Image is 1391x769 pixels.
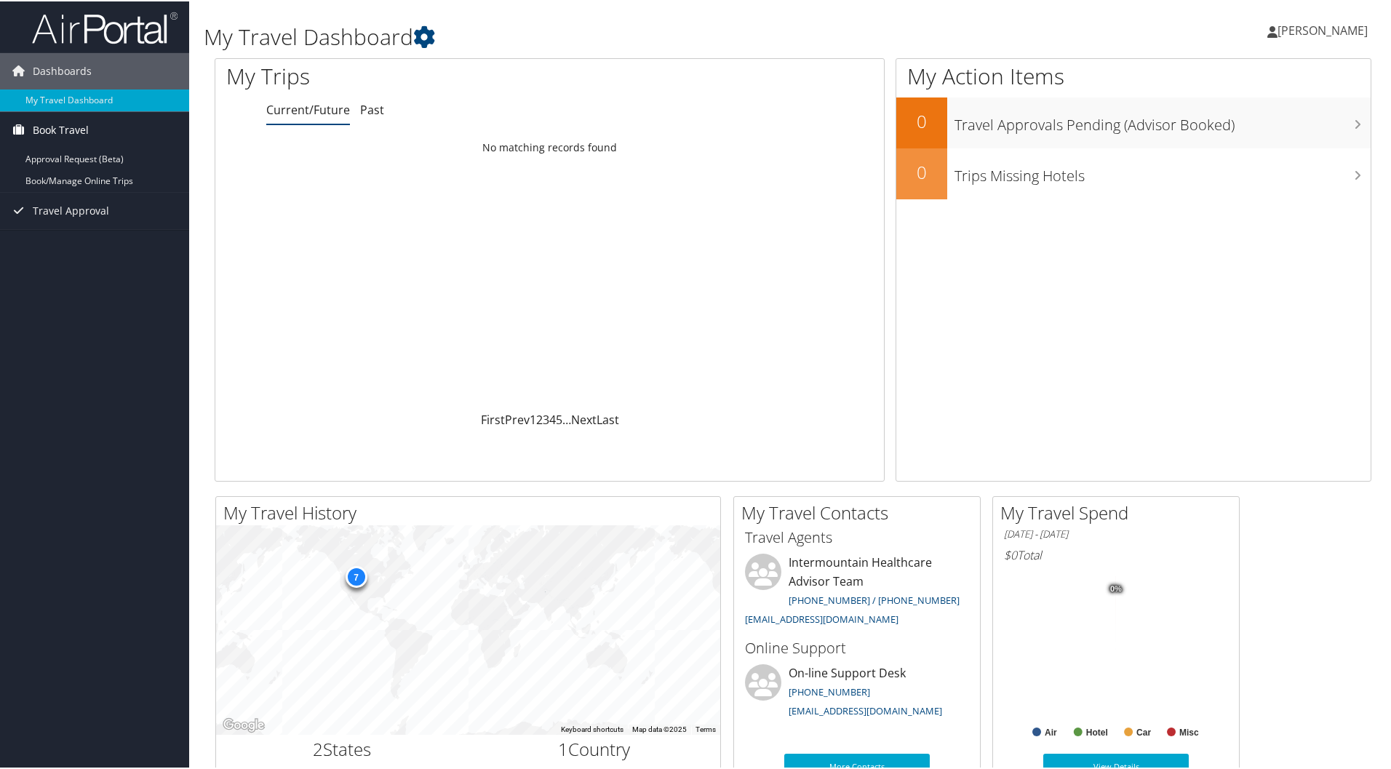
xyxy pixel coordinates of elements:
td: No matching records found [215,133,884,159]
button: Keyboard shortcuts [561,723,623,733]
span: Map data ©2025 [632,724,687,732]
h2: Country [479,736,710,760]
a: Next [571,410,597,426]
h2: My Travel Spend [1000,499,1239,524]
text: Hotel [1086,726,1108,736]
a: 4 [549,410,556,426]
a: 2 [536,410,543,426]
a: Prev [505,410,530,426]
a: 1 [530,410,536,426]
a: 0Trips Missing Hotels [896,147,1371,198]
a: [PHONE_NUMBER] / [PHONE_NUMBER] [789,592,960,605]
a: First [481,410,505,426]
span: [PERSON_NAME] [1278,21,1368,37]
a: [EMAIL_ADDRESS][DOMAIN_NAME] [745,611,898,624]
h6: Total [1004,546,1228,562]
h3: Travel Agents [745,526,969,546]
a: [PERSON_NAME] [1267,7,1382,51]
h3: Online Support [745,637,969,657]
a: Terms (opens in new tab) [695,724,716,732]
span: $0 [1004,546,1017,562]
h6: [DATE] - [DATE] [1004,526,1228,540]
h2: 0 [896,159,947,183]
h2: States [227,736,458,760]
li: Intermountain Healthcare Advisor Team [738,552,976,630]
a: Last [597,410,619,426]
h3: Travel Approvals Pending (Advisor Booked) [954,106,1371,134]
text: Car [1136,726,1151,736]
a: [EMAIL_ADDRESS][DOMAIN_NAME] [789,703,942,716]
div: 7 [345,564,367,586]
h1: My Trips [226,60,594,90]
a: 0Travel Approvals Pending (Advisor Booked) [896,96,1371,147]
span: Book Travel [33,111,89,147]
a: Open this area in Google Maps (opens a new window) [220,714,268,733]
span: 1 [558,736,568,760]
img: airportal-logo.png [32,9,178,44]
span: … [562,410,571,426]
span: Travel Approval [33,191,109,228]
h2: My Travel Contacts [741,499,980,524]
tspan: 0% [1110,583,1122,592]
img: Google [220,714,268,733]
h1: My Travel Dashboard [204,20,989,51]
span: 2 [313,736,323,760]
text: Misc [1179,726,1199,736]
li: On-line Support Desk [738,663,976,722]
a: 5 [556,410,562,426]
a: 3 [543,410,549,426]
a: Current/Future [266,100,350,116]
h3: Trips Missing Hotels [954,157,1371,185]
a: [PHONE_NUMBER] [789,684,870,697]
h1: My Action Items [896,60,1371,90]
h2: 0 [896,108,947,132]
text: Air [1045,726,1057,736]
span: Dashboards [33,52,92,88]
h2: My Travel History [223,499,720,524]
a: Past [360,100,384,116]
